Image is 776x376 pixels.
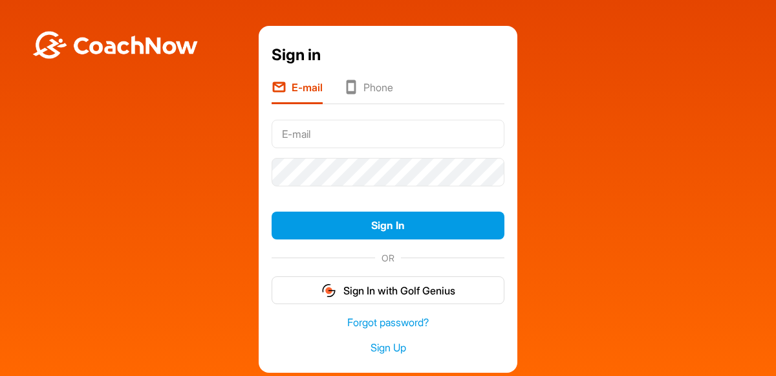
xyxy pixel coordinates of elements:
span: OR [375,251,401,265]
button: Sign In with Golf Genius [272,276,504,304]
button: Sign In [272,212,504,239]
img: gg_logo [321,283,337,298]
li: E-mail [272,80,323,104]
a: Sign Up [272,340,504,355]
img: BwLJSsUCoWCh5upNqxVrqldRgqLPVwmV24tXu5FoVAoFEpwwqQ3VIfuoInZCoVCoTD4vwADAC3ZFMkVEQFDAAAAAElFTkSuQmCC [31,31,199,59]
li: Phone [343,80,393,104]
a: Forgot password? [272,315,504,330]
input: E-mail [272,120,504,148]
div: Sign in [272,43,504,67]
